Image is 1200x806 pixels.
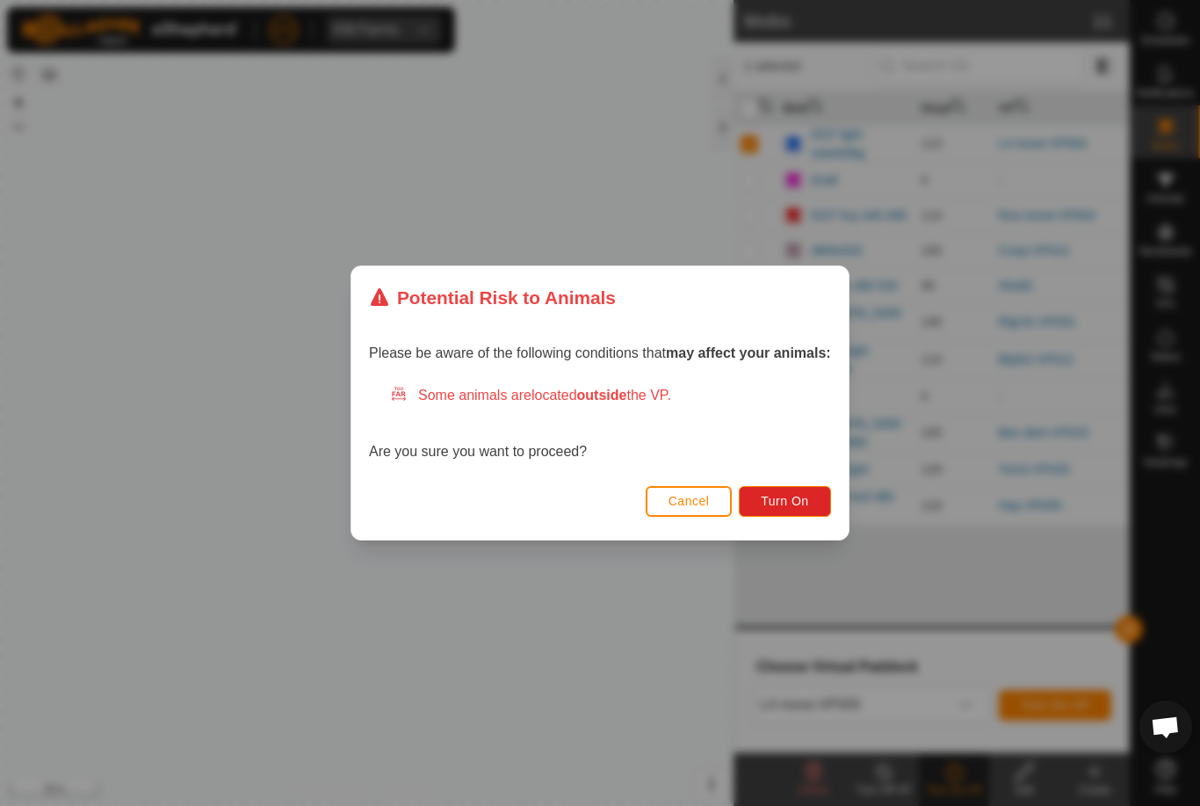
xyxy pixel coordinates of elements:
span: Turn On [762,494,809,508]
strong: may affect your animals: [666,345,831,360]
span: located the VP. [531,388,671,403]
button: Turn On [740,486,831,517]
span: Cancel [669,494,710,508]
div: Open chat [1139,701,1192,753]
span: Please be aware of the following conditions that [369,345,831,360]
strong: outside [577,388,627,403]
div: Are you sure you want to proceed? [369,385,831,462]
button: Cancel [646,486,733,517]
div: Potential Risk to Animals [369,284,616,311]
div: Some animals are [390,385,831,406]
